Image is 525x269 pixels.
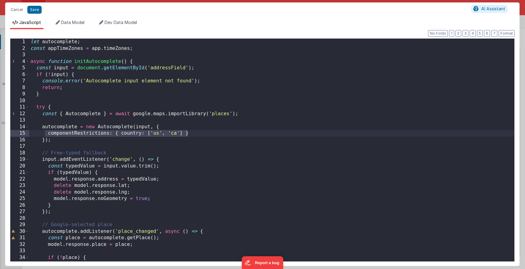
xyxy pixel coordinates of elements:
div: 11 [10,104,29,111]
div: 34 [10,254,29,261]
span: Dev Data Model [105,20,137,25]
button: 6 [484,30,490,37]
div: 22 [10,176,29,183]
div: 14 [10,124,29,130]
button: 7 [491,30,497,37]
div: 1 [10,39,29,45]
div: 12 [10,111,29,117]
div: 9 [10,91,29,98]
button: 4 [470,30,476,37]
div: 4 [10,58,29,65]
div: 33 [10,248,29,254]
div: 29 [10,222,29,228]
div: 27 [10,209,29,215]
div: 2 [10,45,29,52]
div: 32 [10,241,29,248]
span: AI Assistant [481,6,505,11]
div: 8 [10,84,29,91]
div: 5 [10,65,29,71]
button: Cancel [8,5,26,14]
button: 5 [477,30,483,37]
div: 15 [10,130,29,137]
div: 30 [10,228,29,235]
div: 31 [10,235,29,241]
button: Format [499,30,515,37]
div: 20 [10,163,29,170]
div: 21 [10,169,29,176]
div: 3 [10,52,29,58]
div: 16 [10,137,29,143]
iframe: Marker.io feedback button [242,256,283,269]
div: 19 [10,156,29,163]
div: 35 [10,261,29,267]
span: Data Model [61,20,84,25]
div: 26 [10,202,29,209]
div: 23 [10,182,29,189]
span: JavaScript [19,20,41,25]
div: 24 [10,189,29,196]
div: 6 [10,71,29,78]
button: 2 [455,30,461,37]
div: 13 [10,117,29,124]
div: 17 [10,143,29,150]
div: 7 [10,78,29,84]
button: No Folds [428,30,448,37]
div: 25 [10,195,29,202]
button: Save [27,6,42,14]
button: 3 [462,30,468,37]
div: 28 [10,215,29,222]
div: 18 [10,150,29,157]
button: 1 [449,30,454,37]
button: AI Assistant [471,5,507,13]
div: 10 [10,98,29,104]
